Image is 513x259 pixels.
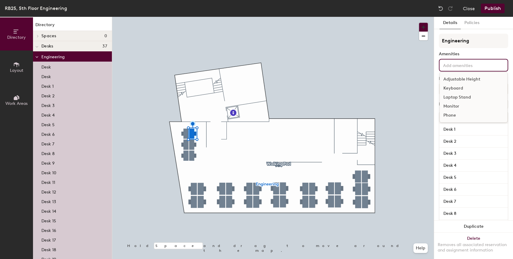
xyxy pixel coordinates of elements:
[41,130,55,137] p: Desk 6
[41,101,55,108] p: Desk 3
[41,34,56,38] span: Spaces
[440,102,507,111] div: Monitor
[440,173,507,182] input: Unnamed desk
[10,68,23,73] span: Layout
[33,22,112,31] h1: Directory
[7,35,26,40] span: Directory
[440,149,507,158] input: Unnamed desk
[41,178,55,185] p: Desk 11
[463,4,475,13] button: Close
[439,84,508,94] button: Mixed
[41,197,56,204] p: Desk 13
[447,5,453,11] img: Redo
[439,76,508,81] div: Desk Type
[440,197,507,206] input: Unnamed desk
[5,5,67,12] div: RB25, 5th Floor Engineering
[434,233,513,259] button: DeleteRemoves all associated reservation and assignment information
[439,102,450,107] div: Desks
[439,17,461,29] button: Details
[102,44,107,49] span: 37
[41,149,55,156] p: Desk 8
[440,125,507,134] input: Unnamed desk
[440,137,507,146] input: Unnamed desk
[41,188,56,195] p: Desk 12
[440,93,507,102] div: Laptop Stand
[440,75,507,84] div: Adjustable Height
[439,52,508,56] div: Amenities
[434,221,513,233] button: Duplicate
[481,4,505,13] button: Publish
[41,236,56,243] p: Desk 17
[41,226,56,233] p: Desk 16
[41,245,56,252] p: Desk 18
[440,111,507,120] div: Phone
[41,44,53,49] span: Desks
[41,140,54,147] p: Desk 7
[41,159,55,166] p: Desk 9
[41,72,51,79] p: Desk
[413,243,428,253] button: Help
[440,161,507,170] input: Unnamed desk
[104,34,107,38] span: 0
[41,54,64,59] span: Engineering
[41,169,56,175] p: Desk 10
[5,101,28,106] span: Work Areas
[41,217,56,224] p: Desk 15
[461,17,483,29] button: Policies
[41,82,54,89] p: Desk 1
[438,242,509,253] div: Removes all associated reservation and assignment information
[438,5,444,11] img: Undo
[440,185,507,194] input: Unnamed desk
[41,111,55,118] p: Desk 4
[440,209,507,218] input: Unnamed desk
[442,61,496,69] input: Add amenities
[440,84,507,93] div: Keyboard
[41,120,55,127] p: Desk 5
[41,207,56,214] p: Desk 14
[41,63,51,70] p: Desk
[41,92,55,99] p: Desk 2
